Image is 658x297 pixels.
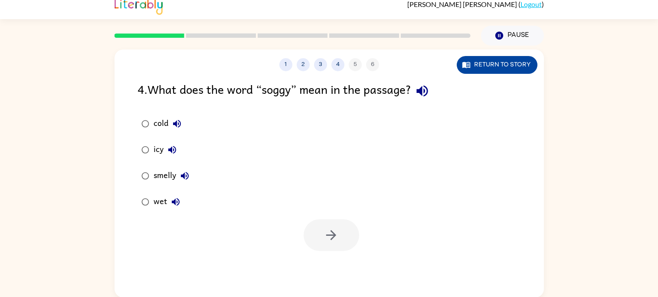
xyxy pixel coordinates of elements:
[314,58,327,71] button: 3
[297,58,310,71] button: 2
[167,193,184,211] button: wet
[168,115,186,132] button: cold
[164,141,181,158] button: icy
[154,193,184,211] div: wet
[154,141,181,158] div: icy
[176,167,193,185] button: smelly
[137,80,521,102] div: 4 . What does the word “soggy” mean in the passage?
[481,26,544,46] button: Pause
[154,115,186,132] div: cold
[279,58,292,71] button: 1
[331,58,344,71] button: 4
[457,56,537,74] button: Return to story
[154,167,193,185] div: smelly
